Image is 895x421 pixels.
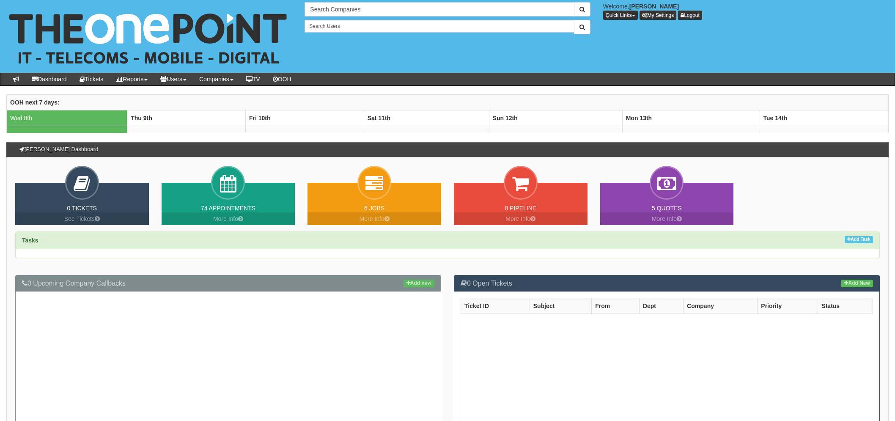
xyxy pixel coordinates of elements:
[530,298,591,314] th: Subject
[818,298,873,314] th: Status
[22,280,434,287] h3: 0 Upcoming Company Callbacks
[841,280,873,287] a: Add New
[67,205,97,212] a: 0 Tickets
[25,73,73,85] a: Dashboard
[684,298,758,314] th: Company
[307,212,441,225] a: More Info
[364,110,489,126] th: Sat 11th
[404,280,434,287] a: Add new
[454,212,588,225] a: More Info
[760,110,888,126] th: Tue 14th
[15,212,149,225] a: See Tickets
[266,73,298,85] a: OOH
[364,205,384,212] a: 6 Jobs
[652,205,682,212] a: 5 Quotes
[15,142,102,157] h3: [PERSON_NAME] Dashboard
[110,73,154,85] a: Reports
[603,11,638,20] button: Quick Links
[245,110,364,126] th: Fri 10th
[640,11,677,20] a: My Settings
[7,95,889,110] th: OOH next 7 days:
[505,205,536,212] a: 0 Pipeline
[597,2,895,20] div: Welcome,
[193,73,240,85] a: Companies
[678,11,702,20] a: Logout
[22,237,38,244] strong: Tasks
[600,212,734,225] a: More Info
[489,110,622,126] th: Sun 12th
[127,110,246,126] th: Thu 9th
[461,298,530,314] th: Ticket ID
[162,212,295,225] a: More Info
[7,110,127,126] td: Wed 8th
[592,298,640,314] th: From
[305,2,574,17] input: Search Companies
[622,110,760,126] th: Mon 13th
[845,236,873,243] a: Add Task
[461,280,873,287] h3: 0 Open Tickets
[758,298,818,314] th: Priority
[305,20,574,33] input: Search Users
[629,3,679,10] b: [PERSON_NAME]
[73,73,110,85] a: Tickets
[240,73,266,85] a: TV
[154,73,193,85] a: Users
[639,298,683,314] th: Dept
[201,205,255,212] a: 74 Appointments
